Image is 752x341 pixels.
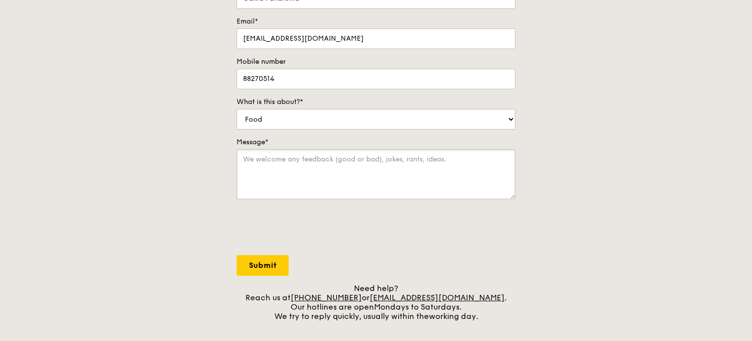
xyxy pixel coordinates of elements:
[237,17,515,26] label: Email*
[237,209,386,247] iframe: reCAPTCHA
[237,137,515,147] label: Message*
[370,293,505,302] a: [EMAIL_ADDRESS][DOMAIN_NAME]
[374,302,461,312] span: Mondays to Saturdays.
[429,312,478,321] span: working day.
[237,255,289,276] input: Submit
[291,293,362,302] a: [PHONE_NUMBER]
[237,284,515,321] div: Need help? Reach us at or . Our hotlines are open We try to reply quickly, usually within the
[237,97,515,107] label: What is this about?*
[237,57,515,67] label: Mobile number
